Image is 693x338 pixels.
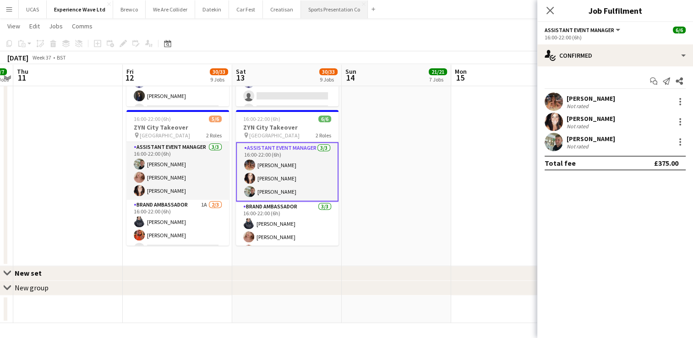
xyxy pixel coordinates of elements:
a: View [4,20,24,32]
div: 16:00-22:00 (6h) [545,34,686,41]
div: 7 Jobs [429,76,447,83]
span: 16:00-22:00 (6h) [134,115,171,122]
div: [DATE] [7,53,28,62]
div: [PERSON_NAME] [567,114,615,123]
app-job-card: 16:00-22:00 (6h)6/6ZYN City Takeover [GEOGRAPHIC_DATA]2 RolesAssistant Event Manager3/316:00-22:0... [236,110,338,245]
span: Sat [236,67,246,76]
button: Sports Presentation Co [301,0,368,18]
button: Creatisan [263,0,301,18]
button: Brewco [113,0,146,18]
div: Confirmed [537,44,693,66]
app-card-role: Brand Ambassador5A1/316:00-22:00 (6h)[PERSON_NAME] [236,60,338,118]
h3: Job Fulfilment [537,5,693,16]
span: 6/6 [318,115,331,122]
button: Datekin [195,0,229,18]
div: Total fee [545,158,576,168]
div: Not rated [567,143,590,150]
span: Sun [345,67,356,76]
span: [GEOGRAPHIC_DATA] [249,132,300,139]
span: 30/33 [210,68,228,75]
span: 6/6 [673,27,686,33]
span: 2 Roles [316,132,331,139]
app-card-role: Brand Ambassador3/316:00-22:00 (6h)[PERSON_NAME][PERSON_NAME] [236,202,338,259]
a: Comms [68,20,96,32]
button: Experience Wave Ltd [47,0,113,18]
span: 2 Roles [206,132,222,139]
h3: ZYN City Takeover [236,123,338,131]
div: BST [57,54,66,61]
div: Not rated [567,103,590,109]
div: Not rated [567,123,590,130]
a: Jobs [45,20,66,32]
span: Week 37 [30,54,53,61]
span: 11 [16,72,28,83]
div: [PERSON_NAME] [567,94,615,103]
div: 9 Jobs [320,76,337,83]
button: Car Fest [229,0,263,18]
span: 21/21 [429,68,447,75]
span: [GEOGRAPHIC_DATA] [140,132,190,139]
span: 5/6 [209,115,222,122]
span: Comms [72,22,93,30]
div: New group [15,283,49,292]
app-card-role: Assistant Event Manager3/316:00-22:00 (6h)[PERSON_NAME][PERSON_NAME][PERSON_NAME] [236,142,338,202]
div: 9 Jobs [210,76,228,83]
span: 15 [453,72,467,83]
span: 12 [125,72,134,83]
span: Assistant Event Manager [545,27,614,33]
span: 16:00-22:00 (6h) [243,115,280,122]
div: £375.00 [654,158,678,168]
app-card-role: Brand Ambassador1A2/316:00-22:00 (6h)[PERSON_NAME][PERSON_NAME] [126,200,229,257]
app-card-role: Assistant Event Manager3/316:00-22:00 (6h)[PERSON_NAME][PERSON_NAME][PERSON_NAME] [126,142,229,200]
span: 13 [235,72,246,83]
app-job-card: 16:00-22:00 (6h)5/6ZYN City Takeover [GEOGRAPHIC_DATA]2 RolesAssistant Event Manager3/316:00-22:0... [126,110,229,245]
span: Thu [17,67,28,76]
span: Mon [455,67,467,76]
div: New set [15,268,49,278]
span: Fri [126,67,134,76]
h3: ZYN City Takeover [126,123,229,131]
button: We Are Collider [146,0,195,18]
span: Edit [29,22,40,30]
span: 30/33 [319,68,338,75]
span: View [7,22,20,30]
span: 14 [344,72,356,83]
button: Assistant Event Manager [545,27,622,33]
div: [PERSON_NAME] [567,135,615,143]
a: Edit [26,20,44,32]
span: Jobs [49,22,63,30]
app-card-role: Brand Ambassador6A2/316:00-22:00 (6h)[PERSON_NAME][PERSON_NAME] [126,60,229,118]
button: UCAS [19,0,47,18]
